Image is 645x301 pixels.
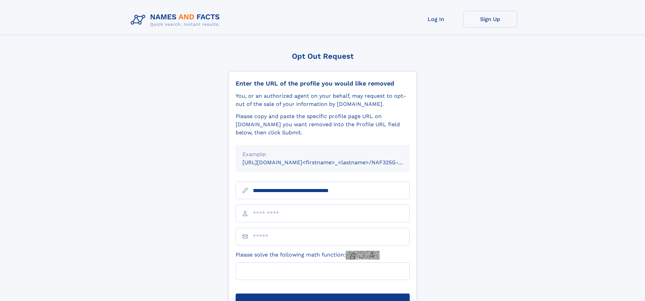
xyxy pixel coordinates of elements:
div: Please copy and paste the specific profile page URL on [DOMAIN_NAME] you want removed into the Pr... [236,112,410,137]
a: Sign Up [463,11,517,27]
div: Example: [242,150,403,158]
a: Log In [409,11,463,27]
img: Logo Names and Facts [128,11,225,29]
small: [URL][DOMAIN_NAME]<firstname>_<lastname>/NAF325G-xxxxxxxx [242,159,423,166]
label: Please solve the following math function: [236,251,380,260]
div: Opt Out Request [229,52,417,60]
div: You, or an authorized agent on your behalf, may request to opt-out of the sale of your informatio... [236,92,410,108]
div: Enter the URL of the profile you would like removed [236,80,410,87]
